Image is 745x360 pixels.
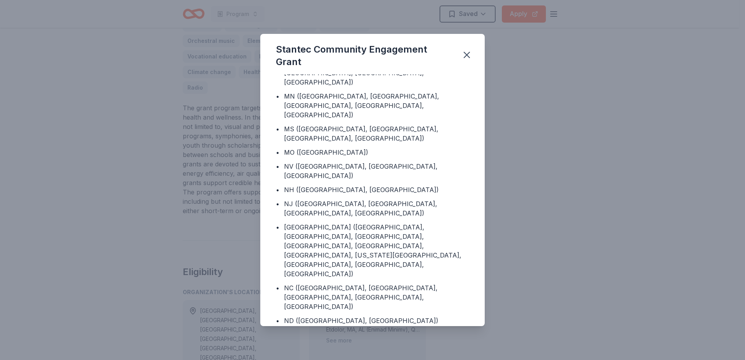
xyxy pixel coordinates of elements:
[276,92,279,101] div: •
[284,92,469,120] div: MN ([GEOGRAPHIC_DATA], [GEOGRAPHIC_DATA], [GEOGRAPHIC_DATA], [GEOGRAPHIC_DATA], [GEOGRAPHIC_DATA])
[276,283,279,293] div: •
[276,124,279,134] div: •
[276,316,279,325] div: •
[276,222,279,232] div: •
[284,148,368,157] div: MO ([GEOGRAPHIC_DATA])
[284,124,469,143] div: MS ([GEOGRAPHIC_DATA], [GEOGRAPHIC_DATA], [GEOGRAPHIC_DATA], [GEOGRAPHIC_DATA])
[276,199,279,208] div: •
[284,283,469,311] div: NC ([GEOGRAPHIC_DATA], [GEOGRAPHIC_DATA], [GEOGRAPHIC_DATA], [GEOGRAPHIC_DATA], [GEOGRAPHIC_DATA])
[276,148,279,157] div: •
[276,43,452,68] div: Stantec Community Engagement Grant
[284,185,439,194] div: NH ([GEOGRAPHIC_DATA], [GEOGRAPHIC_DATA])
[284,199,469,218] div: NJ ([GEOGRAPHIC_DATA], [GEOGRAPHIC_DATA], [GEOGRAPHIC_DATA], [GEOGRAPHIC_DATA])
[284,316,438,325] div: ND ([GEOGRAPHIC_DATA], [GEOGRAPHIC_DATA])
[276,162,279,171] div: •
[284,162,469,180] div: NV ([GEOGRAPHIC_DATA], [GEOGRAPHIC_DATA], [GEOGRAPHIC_DATA])
[276,185,279,194] div: •
[284,222,469,279] div: [GEOGRAPHIC_DATA] ([GEOGRAPHIC_DATA], [GEOGRAPHIC_DATA], [GEOGRAPHIC_DATA], [GEOGRAPHIC_DATA], [G...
